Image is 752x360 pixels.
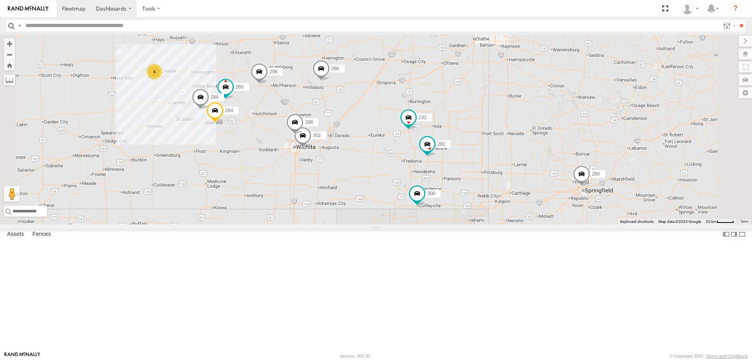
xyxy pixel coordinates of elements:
span: 302 [313,133,321,138]
span: 286 [305,119,313,125]
span: 280 [592,171,600,177]
label: Search Query [16,20,23,31]
button: Map Scale: 20 km per 40 pixels [703,219,736,224]
a: Terms and Conditions [706,354,748,358]
span: 20 km [706,219,717,224]
div: © Copyright 2025 - [670,354,748,358]
span: 266 [331,66,339,71]
label: Dock Summary Table to the Right [730,229,738,240]
span: 264 [225,108,233,113]
label: Fences [29,229,55,240]
span: 296 [269,69,277,74]
img: rand-logo.svg [8,6,49,11]
label: Dock Summary Table to the Left [722,229,730,240]
label: Assets [3,229,28,240]
span: 232 [419,115,427,120]
span: 284 [211,94,219,100]
button: Zoom in [4,38,15,49]
div: 4 [146,64,162,80]
span: Map data ©2025 Google [658,219,701,224]
label: Measure [4,74,15,85]
label: Search Filter Options [720,20,737,31]
i: ? [729,2,742,15]
span: 300 [427,191,435,196]
label: Map Settings [739,87,752,98]
button: Keyboard shortcuts [620,219,654,224]
button: Zoom Home [4,60,15,71]
button: Zoom out [4,49,15,60]
div: Steve Basgall [679,3,701,14]
label: Hide Summary Table [738,229,746,240]
span: 260 [236,84,244,90]
button: Drag Pegman onto the map to open Street View [4,186,20,202]
div: Version: 307.00 [340,354,370,358]
a: Terms (opens in new tab) [740,220,748,223]
span: 282 [437,141,445,147]
a: Visit our Website [4,352,40,360]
